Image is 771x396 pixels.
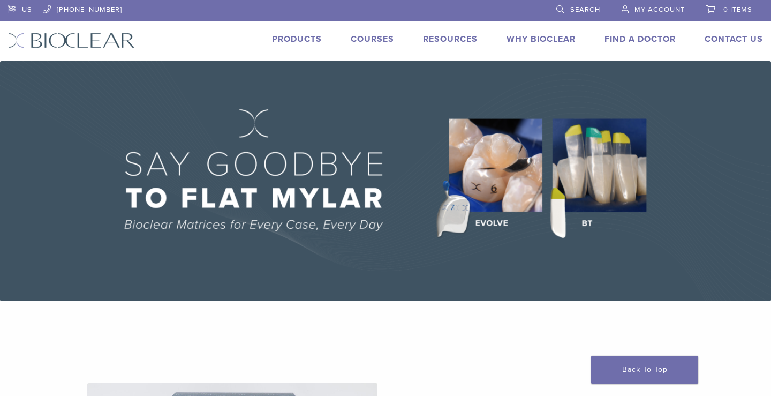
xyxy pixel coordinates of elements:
[272,34,322,44] a: Products
[351,34,394,44] a: Courses
[723,5,752,14] span: 0 items
[8,33,135,48] img: Bioclear
[591,356,698,384] a: Back To Top
[705,34,763,44] a: Contact Us
[604,34,676,44] a: Find A Doctor
[423,34,478,44] a: Resources
[570,5,600,14] span: Search
[634,5,685,14] span: My Account
[507,34,576,44] a: Why Bioclear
